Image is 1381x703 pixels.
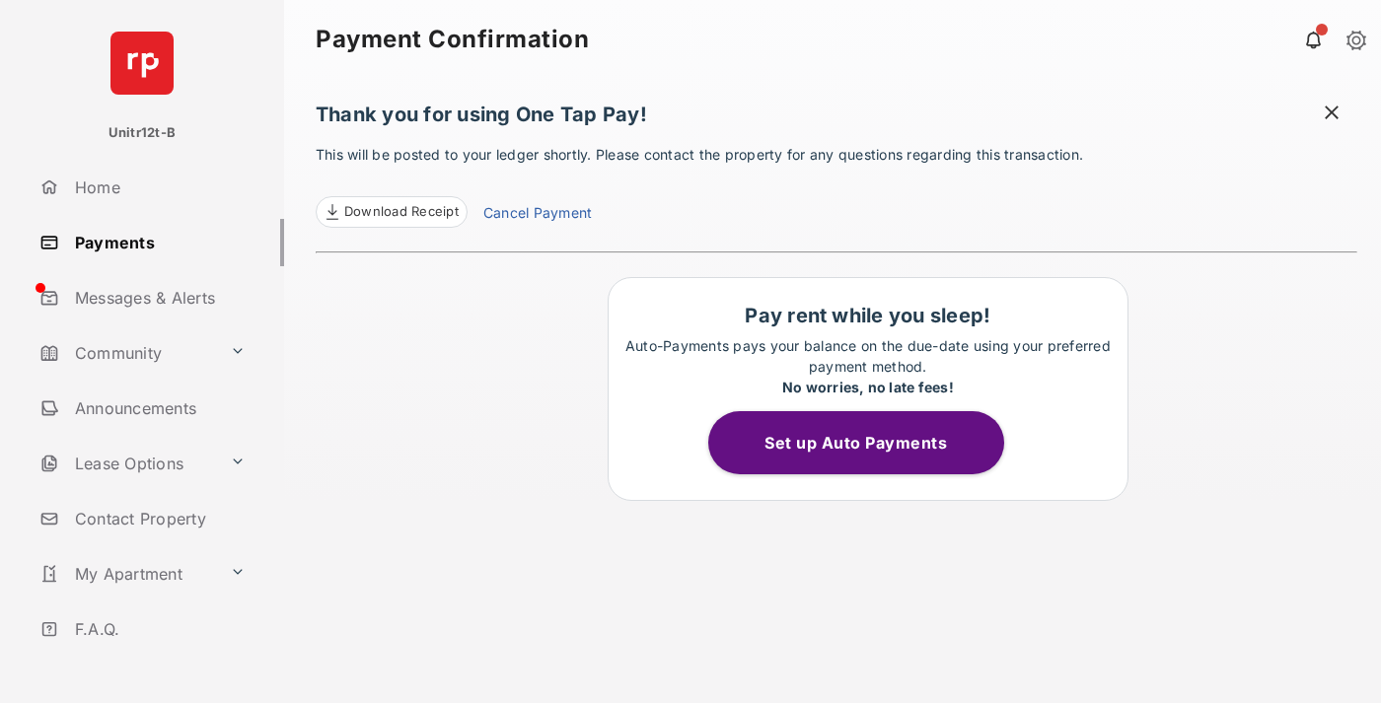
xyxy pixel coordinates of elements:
a: Payments [32,219,284,266]
p: Unitr12t-B [109,123,176,143]
a: Lease Options [32,440,222,487]
a: Cancel Payment [483,202,592,228]
a: Set up Auto Payments [708,433,1028,453]
p: Auto-Payments pays your balance on the due-date using your preferred payment method. [618,335,1118,397]
a: Contact Property [32,495,284,542]
a: Community [32,329,222,377]
button: Set up Auto Payments [708,411,1004,474]
a: Home [32,164,284,211]
h1: Pay rent while you sleep! [618,304,1118,327]
span: Download Receipt [344,202,459,222]
a: My Apartment [32,550,222,598]
strong: Payment Confirmation [316,28,589,51]
a: Messages & Alerts [32,274,284,321]
div: No worries, no late fees! [618,377,1118,397]
a: F.A.Q. [32,605,284,653]
p: This will be posted to your ledger shortly. Please contact the property for any questions regardi... [316,144,1357,228]
h1: Thank you for using One Tap Pay! [316,103,1357,136]
img: svg+xml;base64,PHN2ZyB4bWxucz0iaHR0cDovL3d3dy53My5vcmcvMjAwMC9zdmciIHdpZHRoPSI2NCIgaGVpZ2h0PSI2NC... [110,32,174,95]
a: Download Receipt [316,196,468,228]
a: Announcements [32,385,284,432]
